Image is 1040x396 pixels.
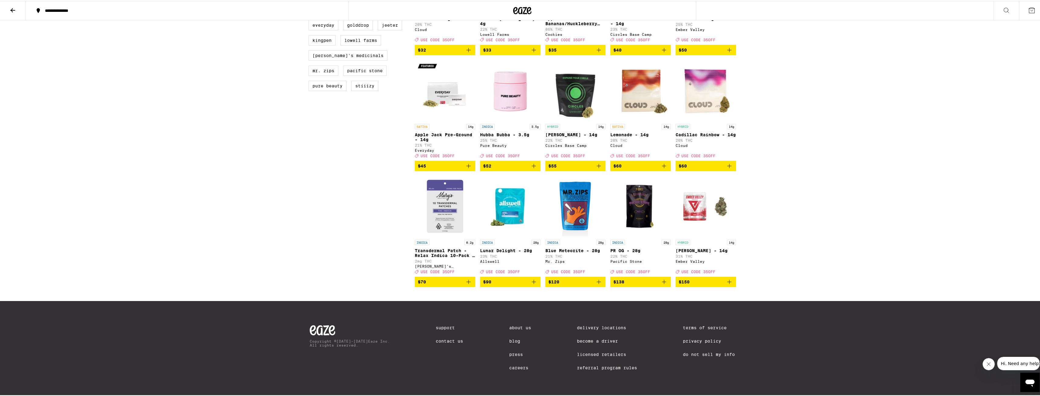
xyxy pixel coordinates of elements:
div: Pacific Stone [610,259,671,262]
a: Open page for Transdermal Patch - Relax Indica 10-Pack - 200mg from Mary's Medicinals [415,175,475,276]
span: $55 [548,163,557,168]
p: SATIVA [610,123,625,128]
span: USE CODE 35OFF [616,269,650,273]
img: Allswell - Lunar Delight - 28g [480,175,540,236]
div: Mr. Zips [545,259,606,262]
p: 14g [662,123,671,128]
div: Cookies [545,32,606,36]
a: Open page for Apple Jack Pre-Ground - 14g from Everyday [415,59,475,160]
button: Add to bag [415,160,475,170]
p: 2mg THC [415,258,475,262]
div: [PERSON_NAME]'s Medicinals [415,263,475,267]
a: Open page for Lantz - 14g from Circles Base Camp [545,59,606,160]
span: USE CODE 35OFF [551,269,585,273]
a: Open page for PR OG - 28g from Pacific Stone [610,175,671,276]
p: 21% THC [545,253,606,257]
label: Everyday [309,19,338,29]
p: INDICA [480,123,495,128]
p: [PERSON_NAME] - 14g [545,131,606,136]
div: Ember Valley [676,259,736,262]
p: 22% THC [545,137,606,141]
div: Pure Beauty [480,143,540,147]
p: 20% THC [610,137,671,141]
p: HYBRID [676,123,690,128]
span: $50 [679,47,687,52]
a: Press [509,351,531,356]
span: Hi. Need any help? [4,4,44,9]
p: Double [PERSON_NAME] - 4g [480,15,540,25]
p: 31% THC [676,253,736,257]
a: Open page for Lemonade - 14g from Cloud [610,59,671,160]
span: $60 [613,163,622,168]
span: USE CODE 35OFF [421,37,455,41]
p: [PERSON_NAME] - 14g [676,247,736,252]
span: $32 [418,47,426,52]
a: About Us [509,324,531,329]
p: 14g [596,123,605,128]
button: Add to bag [676,276,736,286]
button: Add to bag [610,44,671,54]
span: $70 [418,279,426,283]
span: USE CODE 35OFF [421,269,455,273]
a: Delivery Locations [577,324,637,329]
a: Blog [509,338,531,343]
span: $45 [418,163,426,168]
button: Add to bag [545,276,606,286]
span: $52 [483,163,491,168]
p: 22% THC [480,26,540,30]
div: Cloud [610,143,671,147]
div: Everyday [415,147,475,151]
a: Contact Us [436,338,463,343]
span: USE CODE 35OFF [681,37,715,41]
a: Terms of Service [683,324,735,329]
p: 23% THC [610,26,671,30]
button: Add to bag [545,44,606,54]
img: Ember Valley - LA Runtz - 14g [676,175,736,236]
label: Pure Beauty [309,80,346,90]
p: 23% THC [480,253,540,257]
label: GoldDrop [343,19,373,29]
a: Open page for Cadillac Rainbow - 14g from Cloud [676,59,736,160]
a: Open page for Hubba Bubba - 3.5g from Pure Beauty [480,59,540,160]
span: USE CODE 35OFF [486,153,520,157]
p: 21% THC [415,142,475,146]
div: Circles Base Camp [545,143,606,147]
div: Allswell [480,259,540,262]
p: Cadillac Rainbow - 14g [676,131,736,136]
label: Lowell Farms [340,34,381,45]
p: 14g [466,123,475,128]
span: USE CODE 35OFF [551,153,585,157]
iframe: Close message [983,357,995,369]
button: Add to bag [610,160,671,170]
p: 25% THC [676,22,736,25]
span: USE CODE 35OFF [421,153,455,157]
button: Add to bag [610,276,671,286]
button: Add to bag [415,44,475,54]
p: Pink Guava Pre-Ground - 14g [610,15,671,25]
a: Support [436,324,463,329]
div: Lowell Farms [480,32,540,36]
span: $138 [613,279,624,283]
a: Referral Program Rules [577,364,637,369]
p: 20% THC [676,137,736,141]
img: Cloud - Lemonade - 14g [610,59,671,120]
p: HYBRID [545,123,560,128]
a: Become a Driver [577,338,637,343]
img: Pacific Stone - PR OG - 28g [610,175,671,236]
p: 28g [596,239,605,244]
span: $150 [679,279,690,283]
label: Kingpen [309,34,336,45]
p: Hubba Bubba - 3.5g [480,131,540,136]
div: Circles Base Camp [610,32,671,36]
div: Cloud [415,27,475,31]
button: Add to bag [480,160,540,170]
p: INDICA [480,239,495,244]
label: STIIIZY [351,80,378,90]
label: Mr. Zips [309,65,338,75]
span: $60 [679,163,687,168]
p: Apple Jack Pre-Ground - 14g [415,131,475,141]
span: USE CODE 35OFF [486,269,520,273]
p: 28g [662,239,671,244]
button: Add to bag [480,44,540,54]
p: PR OG - 28g [610,247,671,252]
